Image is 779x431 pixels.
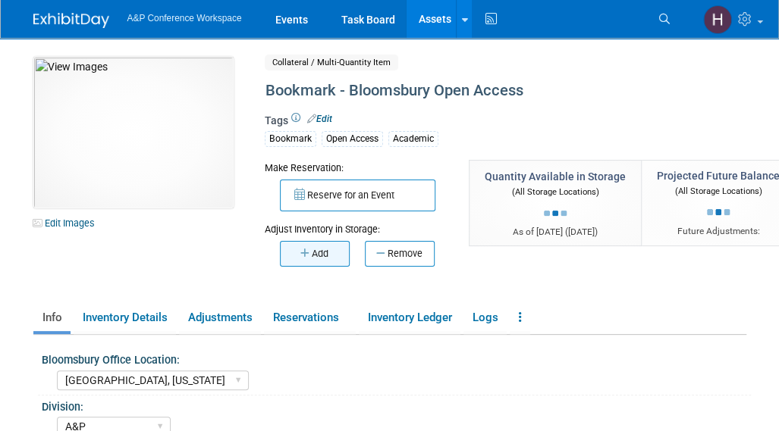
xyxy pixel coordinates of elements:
img: loading... [707,209,730,215]
span: Collateral / Multi-Quantity Item [265,55,398,70]
div: Division: [42,395,751,414]
div: Quantity Available in Storage [485,169,626,184]
div: Open Access [322,131,383,147]
div: Bookmark - Bloomsbury Open Access [260,77,733,105]
div: (All Storage Locations) [485,184,626,198]
div: Make Reservation: [265,160,446,175]
span: A&P Conference Workspace [127,13,242,23]
a: Edit Images [33,214,101,233]
div: Adjust Inventory in Storage: [265,211,446,236]
a: Adjustments [179,305,261,331]
img: ExhibitDay [33,13,109,28]
div: Bloomsbury Office Location: [42,348,751,367]
span: [DATE] [568,226,595,237]
button: Add [280,241,350,267]
button: Reserve for an Event [280,180,435,211]
a: Info [33,305,71,331]
img: Hannah Siegel [703,5,732,34]
div: Academic [388,131,438,147]
a: Logs [463,305,507,331]
div: Tags [265,113,733,157]
img: loading... [544,211,567,217]
a: Inventory Ledger [359,305,460,331]
a: Inventory Details [74,305,176,331]
a: Edit [307,114,332,124]
div: Bookmark [265,131,316,147]
button: Remove [365,241,435,267]
div: As of [DATE] ( ) [485,226,626,239]
img: View Images [33,57,234,208]
a: Reservations [264,305,356,331]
